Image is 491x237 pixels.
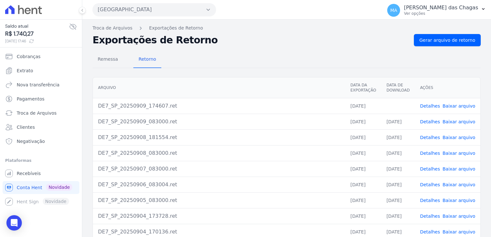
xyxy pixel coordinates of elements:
[420,135,440,140] a: Detalhes
[404,4,478,11] p: [PERSON_NAME] das Chagas
[442,119,475,124] a: Baixar arquivo
[414,34,481,46] a: Gerar arquivo de retorno
[345,177,381,192] td: [DATE]
[17,184,42,191] span: Conta Hent
[345,161,381,177] td: [DATE]
[17,110,57,116] span: Troca de Arquivos
[3,64,79,77] a: Extrato
[442,214,475,219] a: Baixar arquivo
[420,198,440,203] a: Detalhes
[3,78,79,91] a: Nova transferência
[93,25,132,31] a: Troca de Arquivos
[3,107,79,119] a: Troca de Arquivos
[46,184,72,191] span: Novidade
[17,67,33,74] span: Extrato
[345,77,381,98] th: Data da Exportação
[17,96,44,102] span: Pagamentos
[442,229,475,234] a: Baixar arquivo
[98,149,340,157] div: DE7_SP_20250908_083000.ret
[381,114,415,129] td: [DATE]
[5,38,69,44] span: [DATE] 17:46
[98,134,340,141] div: DE7_SP_20250908_181554.ret
[381,129,415,145] td: [DATE]
[420,214,440,219] a: Detalhes
[93,25,481,31] nav: Breadcrumb
[17,124,35,130] span: Clientes
[3,92,79,105] a: Pagamentos
[98,118,340,126] div: DE7_SP_20250909_083000.ret
[135,53,160,66] span: Retorno
[6,215,22,231] div: Open Intercom Messenger
[381,161,415,177] td: [DATE]
[345,98,381,114] td: [DATE]
[442,103,475,109] a: Baixar arquivo
[5,30,69,38] span: R$ 1.740,27
[404,11,478,16] p: Ver opções
[381,77,415,98] th: Data de Download
[5,50,77,208] nav: Sidebar
[133,51,161,68] a: Retorno
[3,135,79,148] a: Negativação
[345,114,381,129] td: [DATE]
[94,53,122,66] span: Remessa
[93,77,345,98] th: Arquivo
[98,165,340,173] div: DE7_SP_20250907_083000.ret
[5,23,69,30] span: Saldo atual
[381,145,415,161] td: [DATE]
[381,192,415,208] td: [DATE]
[98,228,340,236] div: DE7_SP_20250904_170136.ret
[98,181,340,189] div: DE7_SP_20250906_083004.ret
[415,77,480,98] th: Ações
[442,198,475,203] a: Baixar arquivo
[442,182,475,187] a: Baixar arquivo
[381,208,415,224] td: [DATE]
[381,177,415,192] td: [DATE]
[98,212,340,220] div: DE7_SP_20250904_173728.ret
[345,192,381,208] td: [DATE]
[93,51,123,68] a: Remessa
[5,157,77,164] div: Plataformas
[345,208,381,224] td: [DATE]
[3,121,79,134] a: Clientes
[345,129,381,145] td: [DATE]
[17,53,40,60] span: Cobranças
[442,151,475,156] a: Baixar arquivo
[93,3,216,16] button: [GEOGRAPHIC_DATA]
[420,119,440,124] a: Detalhes
[420,229,440,234] a: Detalhes
[345,145,381,161] td: [DATE]
[3,167,79,180] a: Recebíveis
[98,197,340,204] div: DE7_SP_20250905_083000.ret
[17,82,59,88] span: Nova transferência
[419,37,475,43] span: Gerar arquivo de retorno
[442,135,475,140] a: Baixar arquivo
[442,166,475,171] a: Baixar arquivo
[390,8,397,13] span: MA
[3,50,79,63] a: Cobranças
[420,166,440,171] a: Detalhes
[3,181,79,194] a: Conta Hent Novidade
[149,25,203,31] a: Exportações de Retorno
[382,1,491,19] button: MA [PERSON_NAME] das Chagas Ver opções
[17,170,41,177] span: Recebíveis
[420,103,440,109] a: Detalhes
[420,151,440,156] a: Detalhes
[420,182,440,187] a: Detalhes
[17,138,45,145] span: Negativação
[98,102,340,110] div: DE7_SP_20250909_174607.ret
[93,36,409,45] h2: Exportações de Retorno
